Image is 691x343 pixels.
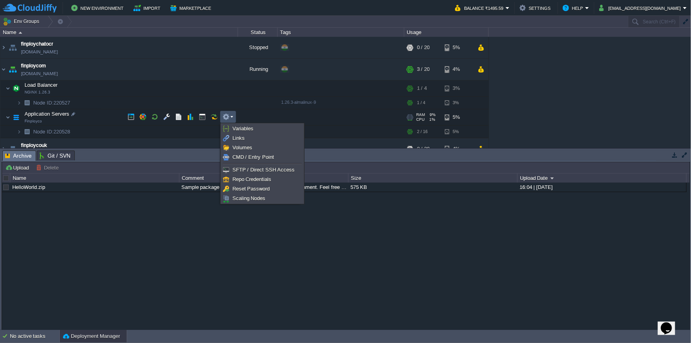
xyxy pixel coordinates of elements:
a: Variables [222,124,303,133]
div: Usage [405,28,488,37]
a: [DOMAIN_NAME] [21,48,58,56]
span: 1.26.3-almalinux-9 [281,100,316,105]
div: Name [11,173,179,183]
span: Volumes [232,145,252,151]
a: SFTP / Direct SSH Access [222,166,303,174]
span: NGINX 1.26.3 [25,90,50,95]
button: Balance ₹1495.59 [455,3,506,13]
button: Env Groups [3,16,42,27]
div: 3% [445,97,470,109]
div: Stopped [238,37,278,58]
div: 5% [445,109,470,125]
img: AMDAwAAAACH5BAEAAAAALAAAAAABAAEAAAICRAEAOw== [7,37,18,58]
iframe: chat widget [658,311,683,335]
button: Deployment Manager [63,332,120,340]
button: Marketplace [170,3,213,13]
span: SFTP / Direct SSH Access [232,167,295,173]
img: AMDAwAAAACH5BAEAAAAALAAAAAABAAEAAAICRAEAOw== [17,97,21,109]
div: 5% [445,126,470,138]
div: Name [1,28,238,37]
img: AMDAwAAAACH5BAEAAAAALAAAAAABAAEAAAICRAEAOw== [21,97,32,109]
img: AMDAwAAAACH5BAEAAAAALAAAAAABAAEAAAICRAEAOw== [11,109,22,125]
div: Status [238,28,277,37]
span: Finployco [25,119,42,124]
div: 575 KB [348,183,517,192]
button: Delete [36,164,61,171]
span: CMD / Entry Point [232,154,274,160]
div: 5% [445,37,470,58]
span: Load Balancer [24,82,59,88]
a: CMD / Entry Point [222,153,303,162]
a: Load BalancerNGINX 1.26.3 [24,82,59,88]
div: No active tasks [10,330,59,343]
a: HelloWorld.zip [12,184,45,190]
a: Scaling Nodes [222,194,303,203]
a: Volumes [222,143,303,152]
div: 0 / 20 [417,138,430,160]
span: 1% [428,117,436,122]
a: [DOMAIN_NAME] [21,70,58,78]
img: AMDAwAAAACH5BAEAAAAALAAAAAABAAEAAAICRAEAOw== [0,37,7,58]
a: Node ID:220528 [32,128,71,135]
a: finploychatocr [21,40,53,48]
div: 4% [445,138,470,160]
div: Sample package which you can deploy to your environment. Feel free to delete and upload a package... [179,183,348,192]
span: Node ID: [33,100,53,106]
img: AMDAwAAAACH5BAEAAAAALAAAAAABAAEAAAICRAEAOw== [19,32,22,34]
span: Git / SVN [40,151,70,160]
span: Scaling Nodes [232,195,266,201]
div: 3 / 20 [417,59,430,80]
span: Application Servers [24,111,70,117]
span: CPU [416,117,424,122]
span: Variables [232,126,253,131]
span: Reset Password [232,186,270,192]
a: Application ServersFinployco [24,111,70,117]
button: [EMAIL_ADDRESS][DOMAIN_NAME] [599,3,683,13]
span: Links [232,135,245,141]
img: AMDAwAAAACH5BAEAAAAALAAAAAABAAEAAAICRAEAOw== [11,80,22,96]
a: finploycom [21,62,46,70]
button: New Environment [71,3,126,13]
img: AMDAwAAAACH5BAEAAAAALAAAAAABAAEAAAICRAEAOw== [7,59,18,80]
img: AMDAwAAAACH5BAEAAAAALAAAAAABAAEAAAICRAEAOw== [6,109,10,125]
span: 220528 [32,128,71,135]
div: Size [349,173,517,183]
div: 1 / 4 [417,80,427,96]
div: Comment [180,173,348,183]
img: AMDAwAAAACH5BAEAAAAALAAAAAABAAEAAAICRAEAOw== [21,126,32,138]
a: Links [222,134,303,143]
div: 1 / 4 [417,97,425,109]
a: finploycouk [21,141,47,149]
button: Upload [5,164,31,171]
img: AMDAwAAAACH5BAEAAAAALAAAAAABAAEAAAICRAEAOw== [17,126,21,138]
a: Node ID:220527 [32,99,71,106]
div: 16:04 | [DATE] [518,183,686,192]
a: Repo Credentials [222,175,303,184]
div: Tags [278,28,404,37]
img: AMDAwAAAACH5BAEAAAAALAAAAAABAAEAAAICRAEAOw== [6,80,10,96]
span: 220527 [32,99,71,106]
div: 3% [445,80,470,96]
button: Import [133,3,163,13]
div: Running [238,59,278,80]
span: Archive [5,151,32,161]
div: 0 / 20 [417,37,430,58]
div: Upload Date [518,173,686,183]
button: Help [563,3,585,13]
a: Reset Password [222,185,303,193]
img: AMDAwAAAACH5BAEAAAAALAAAAAABAAEAAAICRAEAOw== [0,138,7,160]
span: RAM [416,112,425,117]
div: 2 / 16 [417,126,428,138]
div: 4% [445,59,470,80]
img: AMDAwAAAACH5BAEAAAAALAAAAAABAAEAAAICRAEAOw== [7,138,18,160]
span: Repo Credentials [232,176,272,182]
button: Settings [520,3,553,13]
img: CloudJiffy [3,3,57,13]
span: Node ID: [33,129,53,135]
img: AMDAwAAAACH5BAEAAAAALAAAAAABAAEAAAICRAEAOw== [0,59,7,80]
span: 9% [428,112,436,117]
